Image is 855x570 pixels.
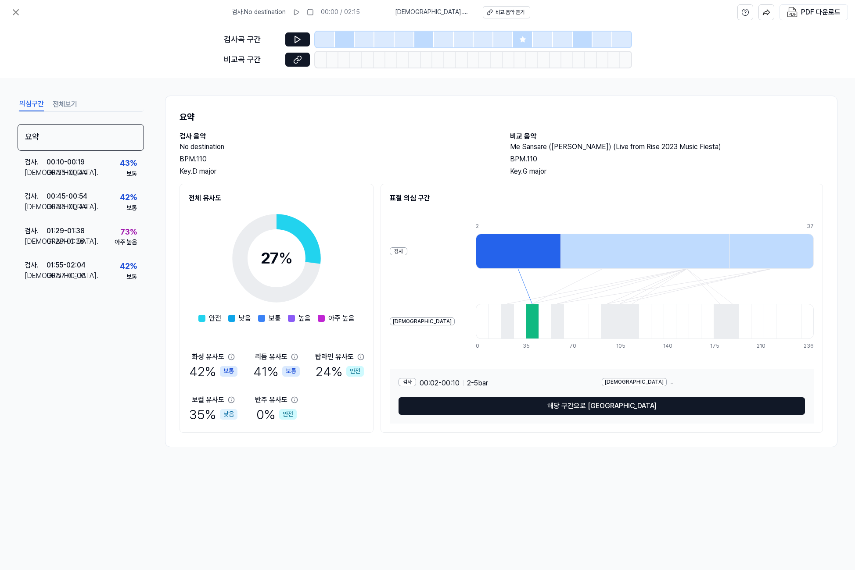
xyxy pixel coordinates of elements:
[120,157,137,170] div: 43 %
[804,342,814,350] div: 236
[53,97,77,111] button: 전체보기
[25,157,47,167] div: 검사 .
[189,193,364,203] h2: 전체 유사도
[390,193,814,203] h2: 표절 의심 구간
[25,236,47,247] div: [DEMOGRAPHIC_DATA] .
[192,395,224,405] div: 보컬 유사도
[189,405,237,424] div: 35 %
[220,366,237,377] div: 보통
[510,131,823,142] h2: 비교 음악
[269,313,281,324] span: 보통
[279,409,297,420] div: 안전
[663,342,676,350] div: 140
[510,142,823,152] h2: Me Sansare ([PERSON_NAME]) (Live from Rise 2023 Music Fiesta)
[47,157,85,167] div: 00:10 - 00:19
[476,223,560,230] div: 2
[420,378,460,388] span: 00:02 - 00:10
[298,313,311,324] span: 높음
[762,8,770,16] img: share
[180,154,492,164] div: BPM. 110
[25,202,47,212] div: [DEMOGRAPHIC_DATA] .
[510,166,823,177] div: Key. G major
[321,8,360,17] div: 00:00 / 02:15
[785,5,842,20] button: PDF 다운로드
[282,366,300,377] div: 보통
[496,9,524,16] div: 비교 음악 듣기
[510,154,823,164] div: BPM. 110
[47,260,86,271] div: 01:55 - 02:04
[180,110,823,124] h1: 요약
[120,260,137,273] div: 42 %
[25,260,47,271] div: 검사 .
[189,362,237,381] div: 42 %
[476,342,489,350] div: 0
[741,8,749,17] svg: help
[602,378,805,388] div: -
[126,273,137,281] div: 보통
[180,166,492,177] div: Key. D major
[47,226,85,236] div: 01:29 - 01:38
[232,8,286,17] span: 검사 . No destination
[120,191,137,204] div: 42 %
[19,97,44,111] button: 의심구간
[787,7,798,18] img: PDF Download
[115,238,137,247] div: 아주 높음
[710,342,723,350] div: 175
[279,249,293,267] span: %
[224,33,280,46] div: 검사곡 구간
[220,409,237,420] div: 낮음
[25,271,47,281] div: [DEMOGRAPHIC_DATA] .
[399,397,805,415] button: 해당 구간으로 [GEOGRAPHIC_DATA]
[523,342,535,350] div: 35
[180,142,492,152] h2: No destination
[737,4,753,20] button: help
[602,378,667,386] div: [DEMOGRAPHIC_DATA]
[25,226,47,236] div: 검사 .
[395,8,472,17] span: [DEMOGRAPHIC_DATA] . Me Sansare ([PERSON_NAME]) (Live from Rise 2023 Music Fiesta)
[261,246,293,270] div: 27
[47,167,88,178] div: 00:35 - 00:44
[807,223,814,230] div: 37
[25,167,47,178] div: [DEMOGRAPHIC_DATA] .
[316,362,364,381] div: 24 %
[346,366,364,377] div: 안전
[224,53,280,66] div: 비교곡 구간
[757,342,769,350] div: 210
[47,271,86,281] div: 00:57 - 01:06
[47,191,87,202] div: 00:45 - 00:54
[390,247,407,256] div: 검사
[126,204,137,213] div: 보통
[47,236,84,247] div: 01:28 - 01:36
[328,313,355,324] span: 아주 높음
[801,7,841,18] div: PDF 다운로드
[239,313,251,324] span: 낮음
[255,352,287,362] div: 리듬 유사도
[255,395,287,405] div: 반주 유사도
[256,405,297,424] div: 0 %
[25,191,47,202] div: 검사 .
[569,342,582,350] div: 70
[315,352,354,362] div: 탑라인 유사도
[192,352,224,362] div: 화성 유사도
[180,131,492,142] h2: 검사 음악
[616,342,629,350] div: 105
[253,362,300,381] div: 41 %
[399,378,416,386] div: 검사
[483,6,530,18] button: 비교 음악 듣기
[390,317,455,326] div: [DEMOGRAPHIC_DATA]
[126,170,137,178] div: 보통
[18,124,144,151] div: 요약
[120,226,137,239] div: 73 %
[209,313,221,324] span: 안전
[47,202,88,212] div: 00:35 - 00:44
[467,378,488,388] span: 2 - 5 bar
